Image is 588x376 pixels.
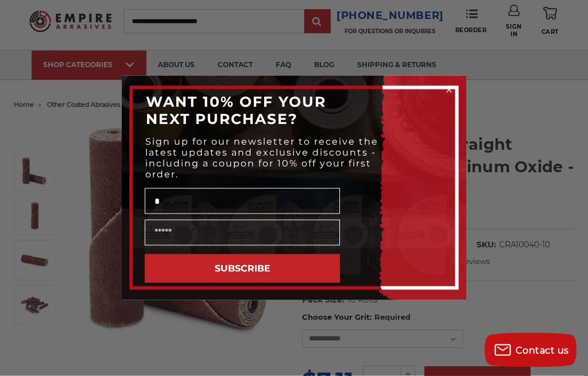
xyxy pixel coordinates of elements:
[145,220,340,246] input: Email
[516,345,569,356] span: Contact us
[443,84,455,96] button: Close dialog
[146,93,326,127] span: WANT 10% OFF YOUR NEXT PURCHASE?
[145,136,378,180] span: Sign up for our newsletter to receive the latest updates and exclusive discounts - including a co...
[485,333,577,367] button: Contact us
[145,254,340,283] button: SUBSCRIBE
